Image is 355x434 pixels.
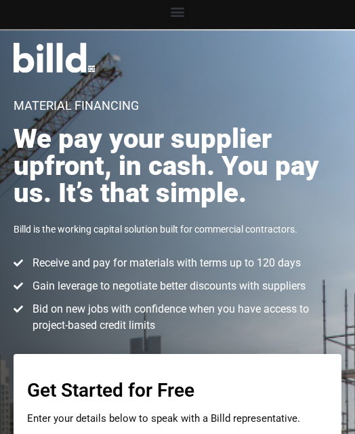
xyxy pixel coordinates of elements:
[29,301,342,334] span: Bid on new jobs with confidence when you have access to project-based credit limits
[27,414,328,424] p: Enter your details below to speak with a Billd representative.
[29,278,306,294] span: Gain leverage to negotiate better discounts with suppliers
[14,100,139,112] h1: Material Financing
[27,381,328,400] h3: Get Started for Free
[14,220,297,238] p: Billd is the working capital solution built for commercial contractors.
[29,255,301,271] span: Receive and pay for materials with terms up to 120 days
[14,125,341,207] h2: We pay your supplier upfront, in cash. You pay us. It’s that simple.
